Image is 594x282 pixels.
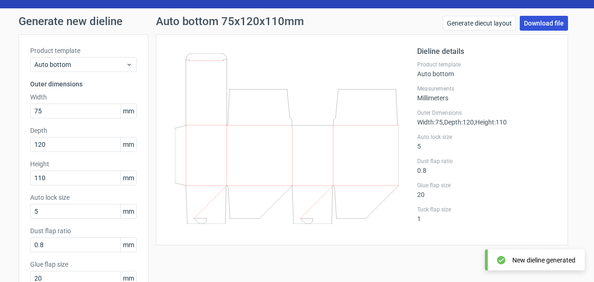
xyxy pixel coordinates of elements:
label: Product template [417,61,556,68]
label: Dust flap ratio [30,226,137,236]
h3: Outer dimensions [30,79,137,89]
div: 0.8 [417,157,556,174]
span: mm [120,138,136,151]
label: Measurements [417,85,556,92]
span: , Height : 110 [474,118,507,126]
label: Glue flap size [30,260,137,269]
span: Auto bottom [34,60,126,69]
span: mm [120,238,136,252]
span: Width : 75 [417,118,443,126]
label: Height [30,159,137,169]
label: Auto lock size [30,193,137,202]
a: Generate diecut layout [443,16,516,31]
label: Glue flap size [417,182,556,189]
label: Outer Dimensions [417,109,556,117]
div: 5 [417,133,556,150]
label: Width [30,92,137,102]
div: 1 [417,206,556,223]
div: 20 [417,182,556,198]
label: Depth [30,126,137,135]
span: mm [120,204,136,218]
label: Product template [30,46,137,55]
div: New dieline generated [512,256,575,265]
h2: Dieline details [417,46,556,57]
label: Dust flap ratio [417,157,556,165]
span: mm [120,104,136,118]
label: Auto lock size [417,133,556,141]
span: mm [120,171,136,185]
h1: Auto bottom 75x120x110mm [156,16,304,27]
h1: Generate new dieline [19,16,575,27]
span: , Depth : 120 [443,118,474,126]
div: Millimeters [417,85,556,102]
a: Download file [520,16,568,31]
div: Auto bottom [417,61,556,78]
label: Tuck flap size [417,206,556,213]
